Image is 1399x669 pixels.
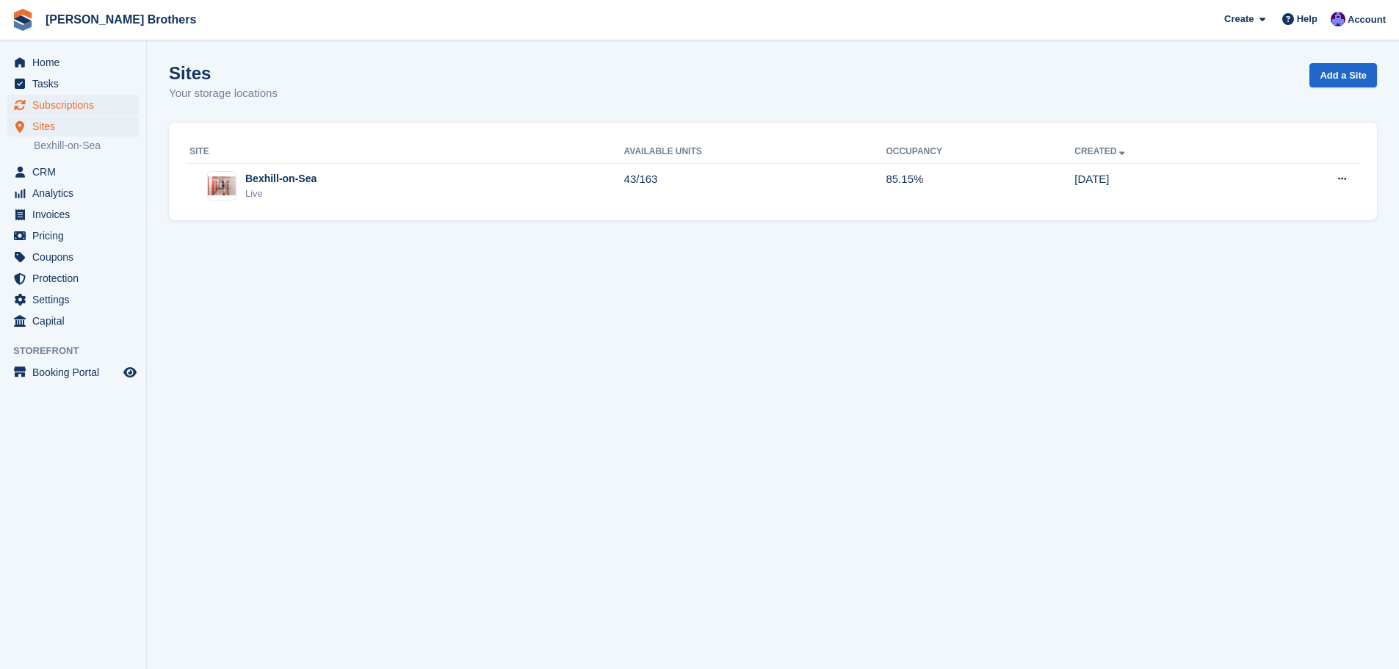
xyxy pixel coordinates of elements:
span: Booking Portal [32,362,120,383]
span: Help [1297,12,1317,26]
a: menu [7,247,139,267]
span: Pricing [32,225,120,246]
h1: Sites [169,63,278,83]
span: Analytics [32,183,120,203]
a: menu [7,204,139,225]
span: CRM [32,162,120,182]
img: Image of Bexhill-on-Sea site [208,176,236,195]
span: Protection [32,268,120,289]
span: Settings [32,289,120,310]
td: [DATE] [1074,163,1255,209]
a: menu [7,289,139,310]
div: Bexhill-on-Sea [245,171,317,187]
span: Create [1224,12,1254,26]
a: menu [7,311,139,331]
th: Available Units [624,140,886,164]
span: Coupons [32,247,120,267]
a: Created [1074,146,1128,156]
a: menu [7,162,139,182]
a: Bexhill-on-Sea [34,139,139,153]
p: Your storage locations [169,85,278,102]
a: menu [7,52,139,73]
a: menu [7,95,139,115]
span: Tasks [32,73,120,94]
th: Occupancy [886,140,1074,164]
span: Invoices [32,204,120,225]
td: 43/163 [624,163,886,209]
div: Live [245,187,317,201]
a: menu [7,225,139,246]
span: Sites [32,116,120,137]
a: menu [7,362,139,383]
span: Subscriptions [32,95,120,115]
a: menu [7,73,139,94]
a: Preview store [121,364,139,381]
img: stora-icon-8386f47178a22dfd0bd8f6a31ec36ba5ce8667c1dd55bd0f319d3a0aa187defe.svg [12,9,34,31]
a: menu [7,116,139,137]
img: Becca Clark [1331,12,1345,26]
td: 85.15% [886,163,1074,209]
span: Capital [32,311,120,331]
a: menu [7,183,139,203]
a: menu [7,268,139,289]
th: Site [187,140,624,164]
span: Home [32,52,120,73]
a: [PERSON_NAME] Brothers [40,7,202,32]
a: Add a Site [1309,63,1377,87]
span: Storefront [13,344,146,358]
span: Account [1348,12,1386,27]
